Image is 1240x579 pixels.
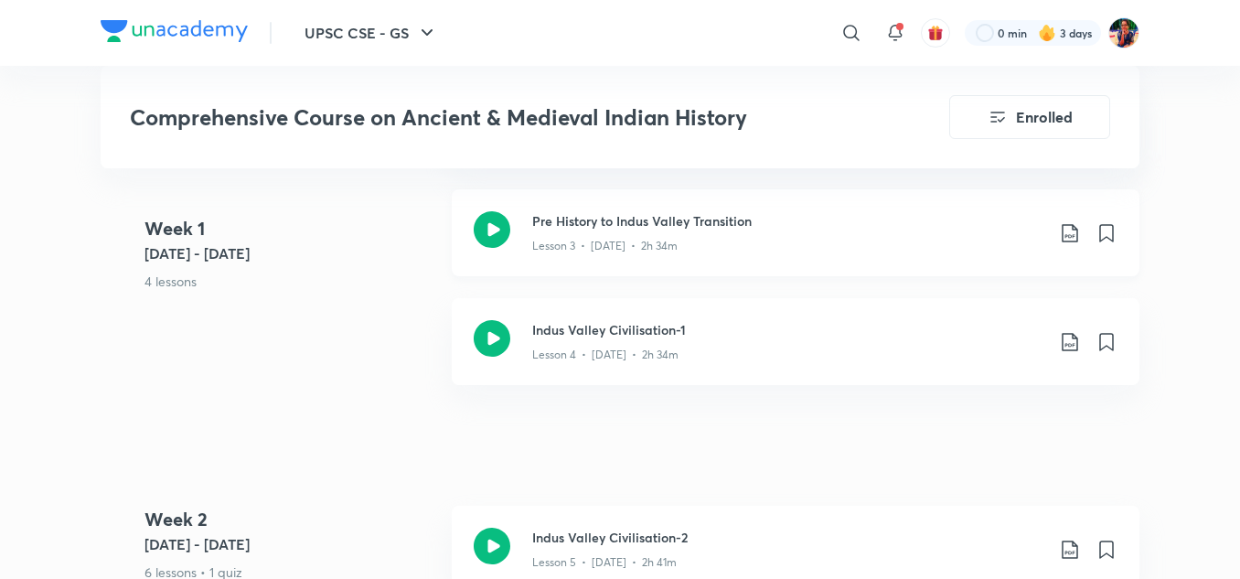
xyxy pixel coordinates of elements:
p: Lesson 3 • [DATE] • 2h 34m [532,238,678,254]
img: avatar [927,25,944,41]
h3: Indus Valley Civilisation-1 [532,320,1044,339]
p: Lesson 4 • [DATE] • 2h 34m [532,347,679,363]
h4: Week 1 [144,215,437,242]
img: Company Logo [101,20,248,42]
img: Solanki Ghorai [1108,17,1139,48]
h5: [DATE] - [DATE] [144,533,437,555]
h5: [DATE] - [DATE] [144,242,437,264]
button: UPSC CSE - GS [294,15,449,51]
a: Pre History to Indus Valley TransitionLesson 3 • [DATE] • 2h 34m [452,189,1139,298]
button: avatar [921,18,950,48]
a: Company Logo [101,20,248,47]
h4: Week 2 [144,506,437,533]
h3: Comprehensive Course on Ancient & Medieval Indian History [130,104,846,131]
h3: Pre History to Indus Valley Transition [532,211,1044,231]
img: streak [1038,24,1056,42]
h3: Indus Valley Civilisation-2 [532,528,1044,547]
p: Lesson 5 • [DATE] • 2h 41m [532,554,677,571]
a: Indus Valley Civilisation-1Lesson 4 • [DATE] • 2h 34m [452,298,1139,407]
p: 4 lessons [144,272,437,291]
button: Enrolled [949,95,1110,139]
